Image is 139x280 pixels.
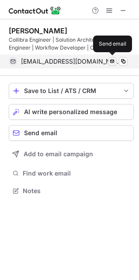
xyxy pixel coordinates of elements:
[24,87,118,94] div: Save to List / ATS / CRM
[9,26,67,35] div: [PERSON_NAME]
[9,185,134,197] button: Notes
[24,108,117,115] span: AI write personalized message
[24,129,57,136] span: Send email
[9,5,61,16] img: ContactOut v5.3.10
[23,169,130,177] span: Find work email
[9,146,134,162] button: Add to email campaign
[21,57,121,65] span: [EMAIL_ADDRESS][DOMAIN_NAME]
[23,187,130,195] span: Notes
[9,104,134,120] button: AI write personalized message
[9,167,134,179] button: Find work email
[9,36,134,52] div: Collibra Engineer | Solution Architect | Integration Engineer | Workflow Developer | Certified Da...
[9,83,134,99] button: save-profile-one-click
[24,151,93,158] span: Add to email campaign
[9,125,134,141] button: Send email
